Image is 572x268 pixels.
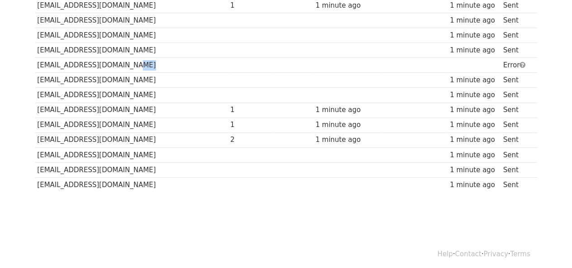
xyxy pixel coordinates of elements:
[450,180,499,190] div: 1 minute ago
[450,0,499,11] div: 1 minute ago
[501,118,532,132] td: Sent
[450,165,499,175] div: 1 minute ago
[450,120,499,130] div: 1 minute ago
[230,105,269,115] div: 1
[450,90,499,100] div: 1 minute ago
[501,147,532,162] td: Sent
[35,13,228,28] td: [EMAIL_ADDRESS][DOMAIN_NAME]
[437,250,453,258] a: Help
[450,15,499,26] div: 1 minute ago
[230,120,269,130] div: 1
[501,88,532,103] td: Sent
[35,88,228,103] td: [EMAIL_ADDRESS][DOMAIN_NAME]
[35,103,228,118] td: [EMAIL_ADDRESS][DOMAIN_NAME]
[483,250,508,258] a: Privacy
[316,135,379,145] div: 1 minute ago
[35,43,228,58] td: [EMAIL_ADDRESS][DOMAIN_NAME]
[316,120,379,130] div: 1 minute ago
[501,162,532,177] td: Sent
[510,250,530,258] a: Terms
[501,58,532,73] td: Error
[450,30,499,41] div: 1 minute ago
[501,73,532,88] td: Sent
[527,225,572,268] iframe: Chat Widget
[450,75,499,85] div: 1 minute ago
[450,105,499,115] div: 1 minute ago
[35,177,228,192] td: [EMAIL_ADDRESS][DOMAIN_NAME]
[455,250,481,258] a: Contact
[316,0,379,11] div: 1 minute ago
[35,28,228,43] td: [EMAIL_ADDRESS][DOMAIN_NAME]
[450,135,499,145] div: 1 minute ago
[230,0,269,11] div: 1
[450,45,499,56] div: 1 minute ago
[35,118,228,132] td: [EMAIL_ADDRESS][DOMAIN_NAME]
[501,13,532,28] td: Sent
[501,103,532,118] td: Sent
[316,105,379,115] div: 1 minute ago
[501,43,532,58] td: Sent
[501,132,532,147] td: Sent
[501,177,532,192] td: Sent
[230,135,269,145] div: 2
[35,147,228,162] td: [EMAIL_ADDRESS][DOMAIN_NAME]
[35,132,228,147] td: [EMAIL_ADDRESS][DOMAIN_NAME]
[450,150,499,160] div: 1 minute ago
[35,162,228,177] td: [EMAIL_ADDRESS][DOMAIN_NAME]
[35,58,228,73] td: [EMAIL_ADDRESS][DOMAIN_NAME]
[35,73,228,88] td: [EMAIL_ADDRESS][DOMAIN_NAME]
[501,28,532,43] td: Sent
